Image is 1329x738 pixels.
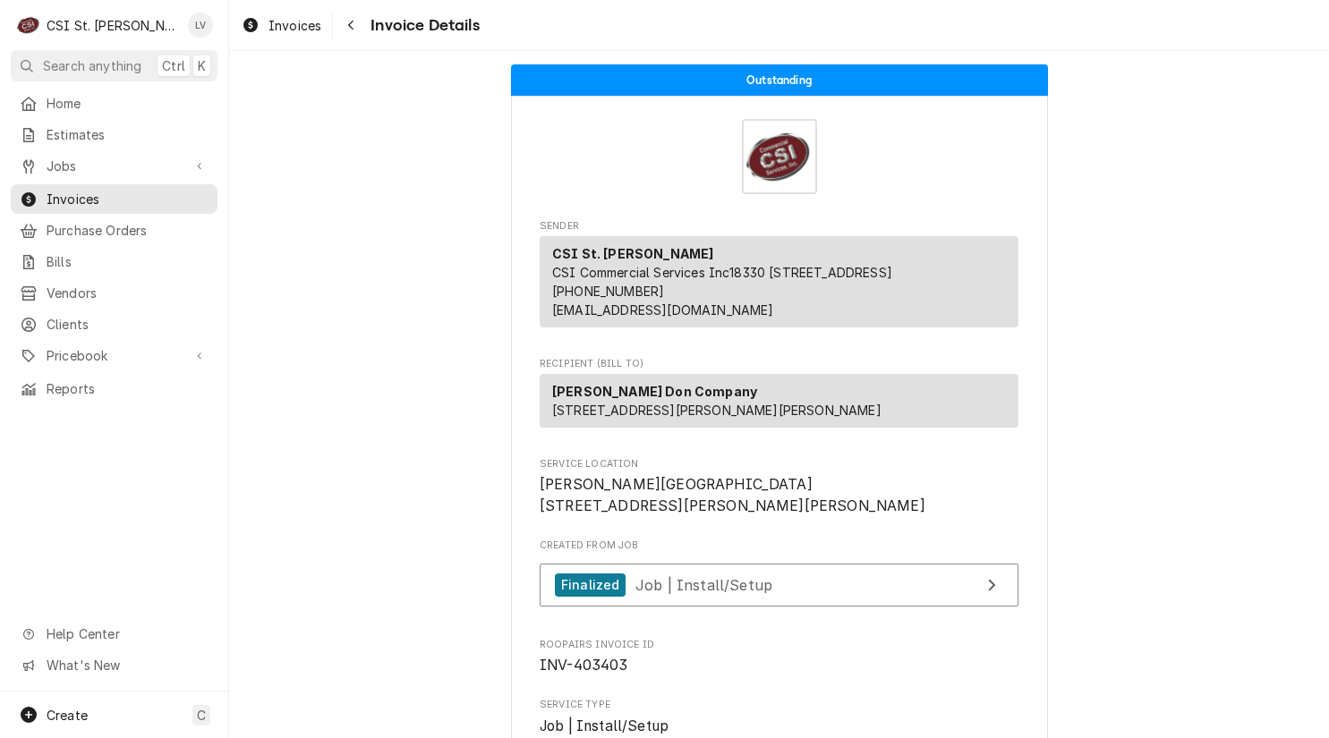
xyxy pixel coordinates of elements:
a: Go to Pricebook [11,341,217,370]
span: Reports [47,379,209,398]
div: Sender [540,236,1018,327]
span: Service Location [540,457,1018,471]
a: View Job [540,564,1018,607]
span: Help Center [47,624,207,643]
span: Vendors [47,284,209,302]
span: Pricebook [47,346,182,365]
div: Recipient (Bill To) [540,374,1018,428]
div: Lisa Vestal's Avatar [188,13,213,38]
span: Outstanding [746,74,812,86]
span: Service Type [540,698,1018,712]
span: Service Type [540,716,1018,737]
span: K [198,56,206,75]
span: Estimates [47,125,209,144]
span: C [197,706,206,725]
span: Jobs [47,157,182,175]
a: Bills [11,247,217,276]
div: Created From Job [540,539,1018,615]
span: Clients [47,315,209,334]
a: Home [11,89,217,118]
span: Invoice Details [365,13,479,38]
div: CSI St. Louis's Avatar [16,13,41,38]
a: Estimates [11,120,217,149]
span: Sender [540,219,1018,233]
span: Roopairs Invoice ID [540,655,1018,676]
div: Roopairs Invoice ID [540,638,1018,676]
span: CSI Commercial Services Inc18330 [STREET_ADDRESS] [552,265,892,280]
span: Home [47,94,209,113]
span: Service Location [540,474,1018,516]
a: [PHONE_NUMBER] [552,284,664,299]
a: Go to Jobs [11,151,217,181]
div: LV [188,13,213,38]
div: Invoice Recipient [540,357,1018,436]
span: Search anything [43,56,141,75]
button: Search anythingCtrlK [11,50,217,81]
a: Clients [11,310,217,339]
span: Roopairs Invoice ID [540,638,1018,652]
div: Service Location [540,457,1018,517]
button: Navigate back [337,11,365,39]
a: Invoices [11,184,217,214]
span: Created From Job [540,539,1018,553]
img: Logo [742,119,817,194]
a: Vendors [11,278,217,308]
div: Status [511,64,1048,96]
span: Purchase Orders [47,221,209,240]
div: Finalized [555,573,626,598]
span: Bills [47,252,209,271]
strong: CSI St. [PERSON_NAME] [552,246,713,261]
strong: [PERSON_NAME] Don Company [552,384,757,399]
span: Job | Install/Setup [635,575,772,593]
div: Invoice Sender [540,219,1018,335]
a: [EMAIL_ADDRESS][DOMAIN_NAME] [552,302,773,318]
span: Recipient (Bill To) [540,357,1018,371]
span: What's New [47,656,207,674]
span: Invoices [268,16,321,35]
span: INV-403403 [540,657,628,674]
a: Reports [11,374,217,403]
span: [PERSON_NAME][GEOGRAPHIC_DATA] [STREET_ADDRESS][PERSON_NAME][PERSON_NAME] [540,476,925,514]
a: Purchase Orders [11,216,217,245]
div: Sender [540,236,1018,335]
div: Recipient (Bill To) [540,374,1018,435]
div: CSI St. [PERSON_NAME] [47,16,178,35]
span: Invoices [47,190,209,208]
div: C [16,13,41,38]
span: Ctrl [162,56,185,75]
a: Go to What's New [11,650,217,680]
a: Go to Help Center [11,619,217,649]
span: Create [47,708,88,723]
span: Job | Install/Setup [540,717,669,734]
div: Service Type [540,698,1018,736]
span: [STREET_ADDRESS][PERSON_NAME][PERSON_NAME] [552,403,882,418]
a: Invoices [234,11,328,40]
